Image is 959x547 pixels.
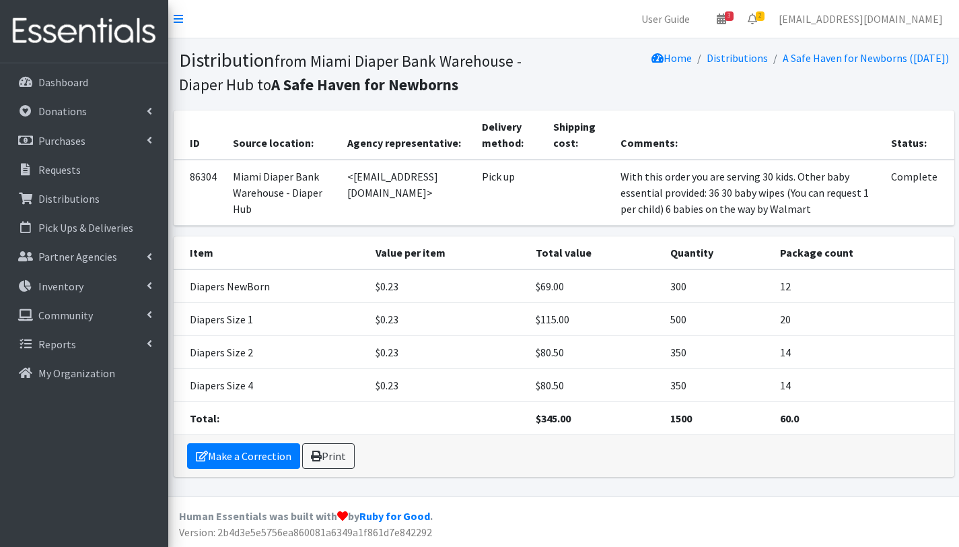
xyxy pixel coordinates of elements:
[662,336,773,369] td: 350
[174,269,368,303] td: Diapers NewBorn
[367,236,528,269] th: Value per item
[5,302,163,329] a: Community
[339,110,474,160] th: Agency representative:
[725,11,734,21] span: 3
[528,336,662,369] td: $80.50
[38,366,115,380] p: My Organization
[271,75,458,94] b: A Safe Haven for Newborns
[38,75,88,89] p: Dashboard
[737,5,768,32] a: 2
[179,509,433,523] strong: Human Essentials was built with by .
[883,160,954,226] td: Complete
[5,9,163,54] img: HumanEssentials
[5,127,163,154] a: Purchases
[179,525,432,539] span: Version: 2b4d3e5e5756ea860081a6349a1f861d7e842292
[5,98,163,125] a: Donations
[190,412,219,425] strong: Total:
[339,160,474,226] td: <[EMAIL_ADDRESS][DOMAIN_NAME]>
[38,221,133,234] p: Pick Ups & Deliveries
[780,412,799,425] strong: 60.0
[772,236,954,269] th: Package count
[174,236,368,269] th: Item
[662,236,773,269] th: Quantity
[302,443,355,469] a: Print
[651,51,692,65] a: Home
[38,337,76,351] p: Reports
[5,156,163,183] a: Requests
[38,192,100,205] p: Distributions
[474,110,545,160] th: Delivery method:
[670,412,692,425] strong: 1500
[5,69,163,96] a: Dashboard
[367,336,528,369] td: $0.23
[528,269,662,303] td: $69.00
[662,269,773,303] td: 300
[38,309,93,322] p: Community
[367,303,528,336] td: $0.23
[5,331,163,358] a: Reports
[706,5,737,32] a: 3
[883,110,954,160] th: Status:
[5,360,163,387] a: My Organization
[545,110,612,160] th: Shipping cost:
[707,51,768,65] a: Distributions
[174,110,225,160] th: ID
[783,51,949,65] a: A Safe Haven for Newborns ([DATE])
[662,369,773,402] td: 350
[179,51,522,94] small: from Miami Diaper Bank Warehouse - Diaper Hub to
[528,369,662,402] td: $80.50
[38,104,87,118] p: Donations
[225,160,339,226] td: Miami Diaper Bank Warehouse - Diaper Hub
[5,273,163,300] a: Inventory
[187,443,300,469] a: Make a Correction
[367,269,528,303] td: $0.23
[536,412,571,425] strong: $345.00
[359,509,430,523] a: Ruby for Good
[38,134,85,148] p: Purchases
[174,303,368,336] td: Diapers Size 1
[225,110,339,160] th: Source location:
[38,163,81,176] p: Requests
[38,280,83,293] p: Inventory
[528,236,662,269] th: Total value
[5,243,163,270] a: Partner Agencies
[768,5,954,32] a: [EMAIL_ADDRESS][DOMAIN_NAME]
[174,369,368,402] td: Diapers Size 4
[612,160,884,226] td: With this order you are serving 30 kids. Other baby essential provided: 36 30 baby wipes (You can...
[38,250,117,263] p: Partner Agencies
[772,336,954,369] td: 14
[367,369,528,402] td: $0.23
[612,110,884,160] th: Comments:
[179,49,559,95] h1: Distribution
[662,303,773,336] td: 500
[174,336,368,369] td: Diapers Size 2
[528,303,662,336] td: $115.00
[474,160,545,226] td: Pick up
[772,303,954,336] td: 20
[5,185,163,212] a: Distributions
[631,5,701,32] a: User Guide
[772,369,954,402] td: 14
[174,160,225,226] td: 86304
[772,269,954,303] td: 12
[5,214,163,241] a: Pick Ups & Deliveries
[756,11,765,21] span: 2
